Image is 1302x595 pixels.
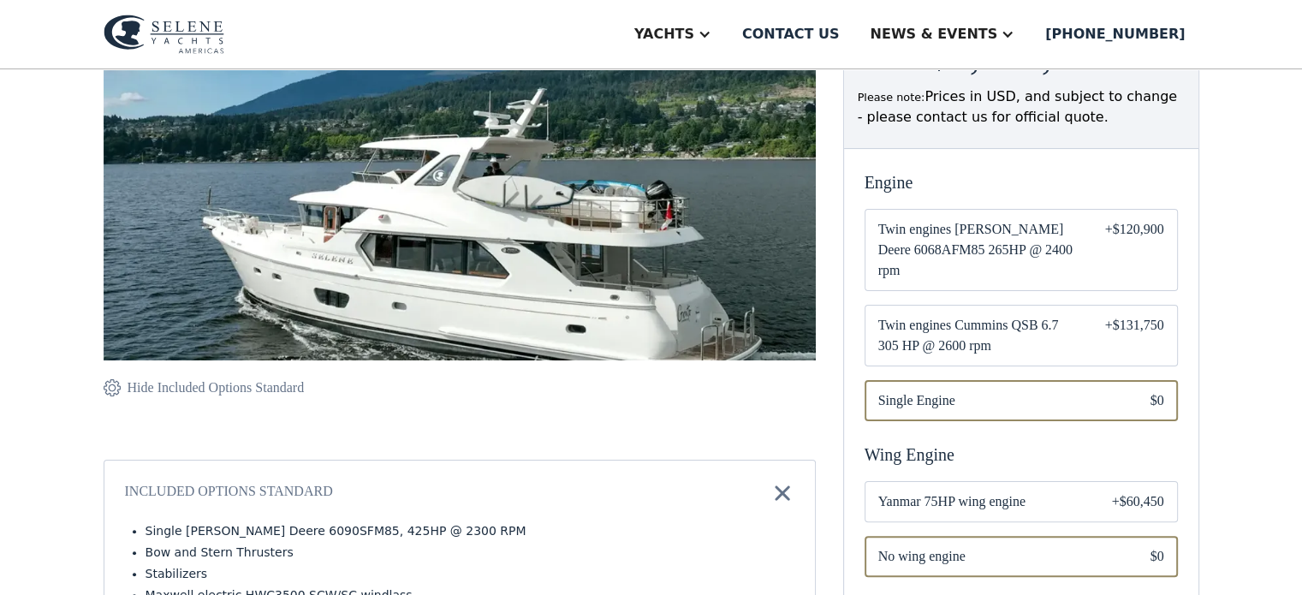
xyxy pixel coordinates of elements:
div: Yachts [634,24,694,45]
div: Wing Engine [865,442,1178,467]
div: +$131,750 [1104,315,1163,356]
div: $0 [1150,546,1164,567]
span: Single Engine [878,390,1123,411]
img: logo [104,15,224,54]
a: Hide Included Options Standard [104,378,305,398]
div: Included Options Standard [125,481,333,505]
div: $0 [1150,390,1164,411]
div: Engine [865,170,1178,195]
div: Prices in USD, and subject to change - please contact us for official quote. [858,86,1185,128]
span: Twin engines Cummins QSB 6.7 305 HP @ 2600 rpm [878,315,1078,356]
img: icon [104,378,121,398]
span: Yanmar 75HP wing engine [878,491,1085,512]
li: Stabilizers [146,565,794,583]
div: Contact us [742,24,840,45]
span: Twin engines [PERSON_NAME] Deere 6068AFM85 265HP @ 2400 rpm [878,219,1078,281]
div: +$60,450 [1111,491,1163,512]
span: No wing engine [878,546,1123,567]
li: Single [PERSON_NAME] Deere 6090SFM85, 425HP @ 2300 RPM [146,522,794,540]
div: Hide Included Options Standard [128,378,305,398]
span: Please note: [858,91,925,104]
div: [PHONE_NUMBER] [1045,24,1185,45]
div: News & EVENTS [870,24,997,45]
li: Bow and Stern Thrusters [146,544,794,562]
img: icon [770,481,794,505]
div: +$120,900 [1104,219,1163,281]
